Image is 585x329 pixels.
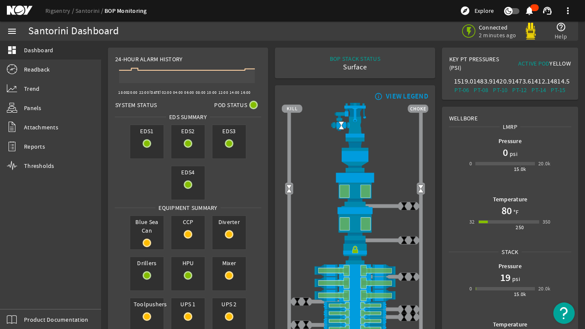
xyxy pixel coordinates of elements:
div: PT-08 [473,86,489,94]
div: 1519.0 [454,77,470,86]
mat-icon: menu [7,26,17,36]
text: 16:00 [241,90,251,95]
span: Diverter [212,216,246,228]
div: PT-14 [531,86,547,94]
div: 20.0k [538,159,551,168]
span: LMRP [500,123,520,131]
img: ValveClose.png [409,305,418,314]
div: 1473.6 [512,77,528,86]
span: Help [555,32,567,41]
span: Connected [479,24,516,31]
img: UpperAnnularOpen.png [282,172,428,206]
span: Attachments [24,123,58,132]
text: 20:00 [128,90,137,95]
span: CCP [171,216,205,228]
img: ValveClose.png [293,297,302,306]
b: Temperature [493,195,528,203]
div: 4814.5 [550,77,566,86]
span: 24-Hour Alarm History [115,55,182,63]
img: Valve2Open.png [285,184,294,193]
img: Valve2Open.png [416,184,425,193]
span: Product Documentation [24,315,88,324]
span: Equipment Summary [155,203,220,212]
text: 22:00 [139,90,149,95]
div: 1420.9 [492,77,508,86]
span: UPS 1 [171,298,205,310]
div: 32 [469,218,475,226]
a: Rigsentry [45,7,75,15]
img: FlexJoint.png [282,138,428,172]
span: EDS SUMMARY [166,113,210,121]
span: EDS2 [171,125,205,137]
span: Active Pod [518,60,550,67]
span: Reports [24,142,45,151]
div: 0 [469,159,472,168]
img: ShearRamOpen.png [282,264,428,277]
span: Pod Status [214,101,247,109]
img: ValveClose.png [400,272,409,281]
div: 15.0k [514,165,526,173]
span: Trend [24,84,39,93]
b: Pressure [498,137,522,145]
img: ValveClose.png [400,313,409,322]
img: ValveClose.png [409,202,418,211]
span: 2 minutes ago [479,31,516,39]
span: EDS3 [212,125,246,137]
div: Wellbore [442,107,578,123]
span: Mixer [212,257,246,269]
div: 15.0k [514,290,526,299]
text: 02:00 [162,90,172,95]
span: Stack [498,248,521,256]
text: 18:00 [118,90,128,95]
span: EDS1 [130,125,164,137]
text: 04:00 [173,90,183,95]
img: ShearRamOpen.png [282,289,428,302]
button: Open Resource Center [553,302,575,324]
div: VIEW LEGEND [386,92,428,101]
text: 12:00 [218,90,228,95]
mat-icon: notifications [524,6,534,16]
img: RiserAdapter.png [282,103,428,138]
img: ValveClose.png [409,313,418,322]
span: Blue Sea Can [130,216,164,236]
text: 08:00 [196,90,206,95]
span: System Status [115,101,157,109]
span: Toolpushers [130,298,164,310]
span: Drillers [130,257,164,269]
div: 350 [543,218,551,226]
span: UPS 2 [212,298,246,310]
img: Valve2Open.png [337,121,346,130]
div: Surface [330,63,380,72]
div: 250 [516,223,524,232]
b: Temperature [493,320,528,329]
span: psi [510,275,520,283]
div: BOP STACK STATUS [330,54,380,63]
img: ValveClose.png [409,272,418,281]
img: LowerAnnularOpen.png [282,206,428,240]
a: BOP Monitoring [104,7,147,15]
div: Santorini Dashboard [28,27,119,36]
img: RiserConnectorLock.png [282,240,428,264]
mat-icon: info_outline [373,93,383,100]
img: ValveClose.png [409,236,418,245]
span: °F [512,208,519,216]
img: PipeRamOpen.png [282,309,428,317]
mat-icon: dashboard [7,45,17,55]
img: ValveClose.png [400,236,409,245]
div: 0 [469,284,472,293]
span: Explore [475,6,494,15]
div: Key PT Pressures (PSI) [449,55,510,75]
text: 06:00 [184,90,194,95]
h1: 80 [501,204,512,218]
img: PipeRamOpen.png [282,302,428,309]
img: PipeRamOpen.png [282,317,428,325]
div: 1412.1 [531,77,547,86]
h1: 19 [500,271,510,284]
div: PT-15 [550,86,566,94]
div: PT-12 [512,86,528,94]
span: psi [508,150,517,158]
img: Yellowpod.svg [522,23,539,40]
div: PT-10 [492,86,508,94]
text: 14:00 [230,90,239,95]
a: Santorini [75,7,104,15]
